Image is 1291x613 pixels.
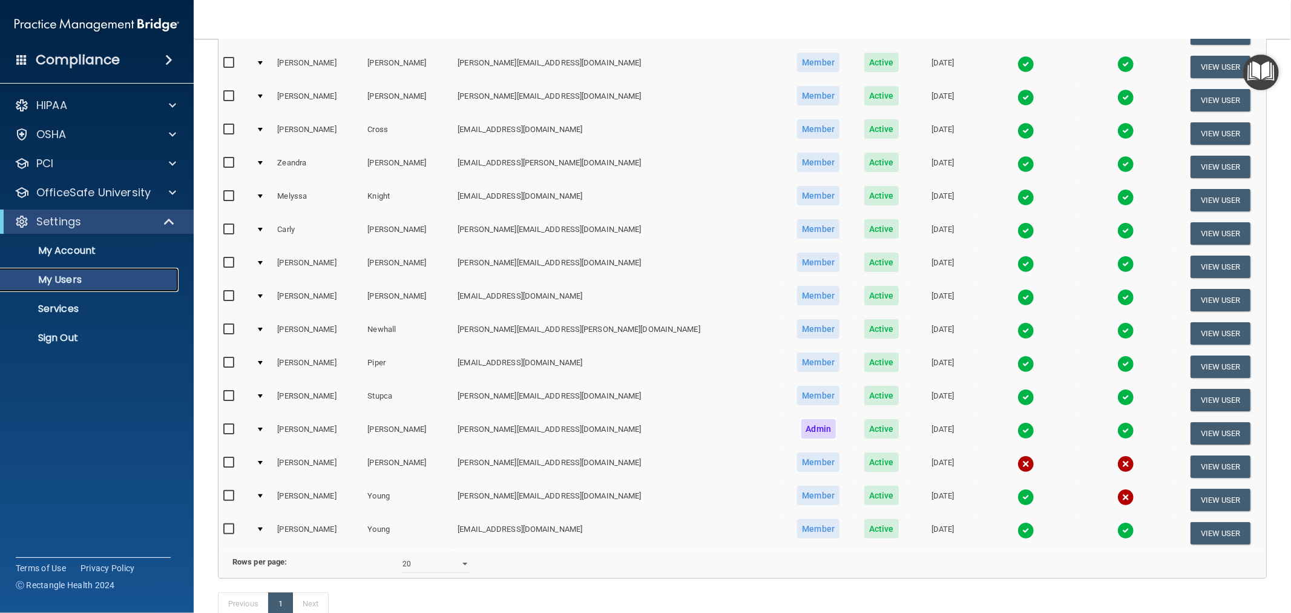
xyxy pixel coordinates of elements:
img: tick.e7d51cea.svg [1017,156,1034,173]
span: Ⓒ Rectangle Health 2024 [16,579,115,591]
td: [DATE] [910,317,976,350]
a: PCI [15,156,176,171]
p: Settings [36,214,81,229]
img: PMB logo [15,13,179,37]
td: [PERSON_NAME][EMAIL_ADDRESS][DOMAIN_NAME] [453,483,784,517]
button: View User [1191,522,1250,545]
span: Member [797,286,839,305]
p: Services [8,303,173,315]
td: [EMAIL_ADDRESS][DOMAIN_NAME] [453,283,784,317]
td: Young [363,483,453,517]
td: [DATE] [910,184,976,217]
td: [PERSON_NAME][EMAIL_ADDRESS][DOMAIN_NAME] [453,217,784,250]
button: Open Resource Center [1243,55,1279,90]
td: [PERSON_NAME] [363,217,453,250]
button: View User [1191,289,1250,311]
td: [PERSON_NAME][EMAIL_ADDRESS][DOMAIN_NAME] [453,84,784,117]
td: [PERSON_NAME][EMAIL_ADDRESS][DOMAIN_NAME] [453,250,784,283]
span: Member [797,86,839,105]
span: Active [864,119,899,139]
img: cross.ca9f0e7f.svg [1117,489,1134,506]
td: [PERSON_NAME] [272,517,363,549]
button: View User [1191,222,1250,245]
td: [PERSON_NAME] [363,450,453,483]
span: Member [797,253,839,272]
img: tick.e7d51cea.svg [1117,56,1134,73]
p: OSHA [36,127,67,142]
img: tick.e7d51cea.svg [1117,356,1134,373]
td: [PERSON_NAME] [363,283,453,317]
span: Active [864,86,899,105]
span: Admin [801,419,836,439]
button: View User [1191,256,1250,278]
a: OfficeSafe University [15,185,176,200]
span: Active [864,319,899,339]
img: tick.e7d51cea.svg [1117,422,1134,439]
td: [PERSON_NAME] [272,417,363,450]
img: tick.e7d51cea.svg [1017,489,1034,506]
iframe: Drift Widget Chat Controller [1083,528,1276,575]
td: [PERSON_NAME] [363,50,453,84]
td: [PERSON_NAME] [272,283,363,317]
img: tick.e7d51cea.svg [1117,522,1134,539]
button: View User [1191,189,1250,211]
span: Active [864,419,899,439]
p: My Account [8,245,173,257]
button: View User [1191,356,1250,378]
span: Member [797,486,839,505]
td: [DATE] [910,383,976,417]
img: tick.e7d51cea.svg [1017,422,1034,439]
span: Active [864,286,899,305]
span: Active [864,253,899,272]
td: [EMAIL_ADDRESS][DOMAIN_NAME] [453,517,784,549]
td: [PERSON_NAME] [272,450,363,483]
td: [DATE] [910,483,976,517]
a: Terms of Use [16,562,66,574]
img: tick.e7d51cea.svg [1017,222,1034,239]
img: tick.e7d51cea.svg [1117,189,1134,206]
span: Member [797,386,839,405]
span: Member [797,153,839,172]
span: Active [864,219,899,239]
img: tick.e7d51cea.svg [1117,389,1134,406]
button: View User [1191,489,1250,511]
td: [PERSON_NAME] [272,350,363,383]
img: tick.e7d51cea.svg [1017,289,1034,306]
td: [DATE] [910,250,976,283]
td: [DATE] [910,150,976,184]
p: Sign Out [8,332,173,344]
td: [PERSON_NAME][EMAIL_ADDRESS][DOMAIN_NAME] [453,450,784,483]
td: [PERSON_NAME] [363,250,453,283]
td: Melyssa [272,184,363,217]
img: tick.e7d51cea.svg [1017,256,1034,273]
span: Active [864,486,899,505]
button: View User [1191,122,1250,145]
span: Member [797,219,839,239]
img: tick.e7d51cea.svg [1117,89,1134,106]
td: Knight [363,184,453,217]
p: HIPAA [36,98,67,113]
img: tick.e7d51cea.svg [1017,322,1034,339]
td: [PERSON_NAME] [272,383,363,417]
img: tick.e7d51cea.svg [1017,522,1034,539]
td: [DATE] [910,350,976,383]
td: [PERSON_NAME] [363,84,453,117]
span: Member [797,353,839,372]
td: [PERSON_NAME] [363,417,453,450]
span: Active [864,386,899,405]
h4: Compliance [36,51,120,68]
a: Settings [15,214,176,229]
img: tick.e7d51cea.svg [1017,56,1034,73]
img: tick.e7d51cea.svg [1017,189,1034,206]
td: [PERSON_NAME] [272,50,363,84]
td: [PERSON_NAME] [272,250,363,283]
td: [EMAIL_ADDRESS][DOMAIN_NAME] [453,350,784,383]
td: [PERSON_NAME] [272,317,363,350]
td: [DATE] [910,50,976,84]
td: [DATE] [910,283,976,317]
td: Newhall [363,317,453,350]
td: Stupca [363,383,453,417]
b: Rows per page: [232,557,287,566]
td: Carly [272,217,363,250]
img: tick.e7d51cea.svg [1117,156,1134,173]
